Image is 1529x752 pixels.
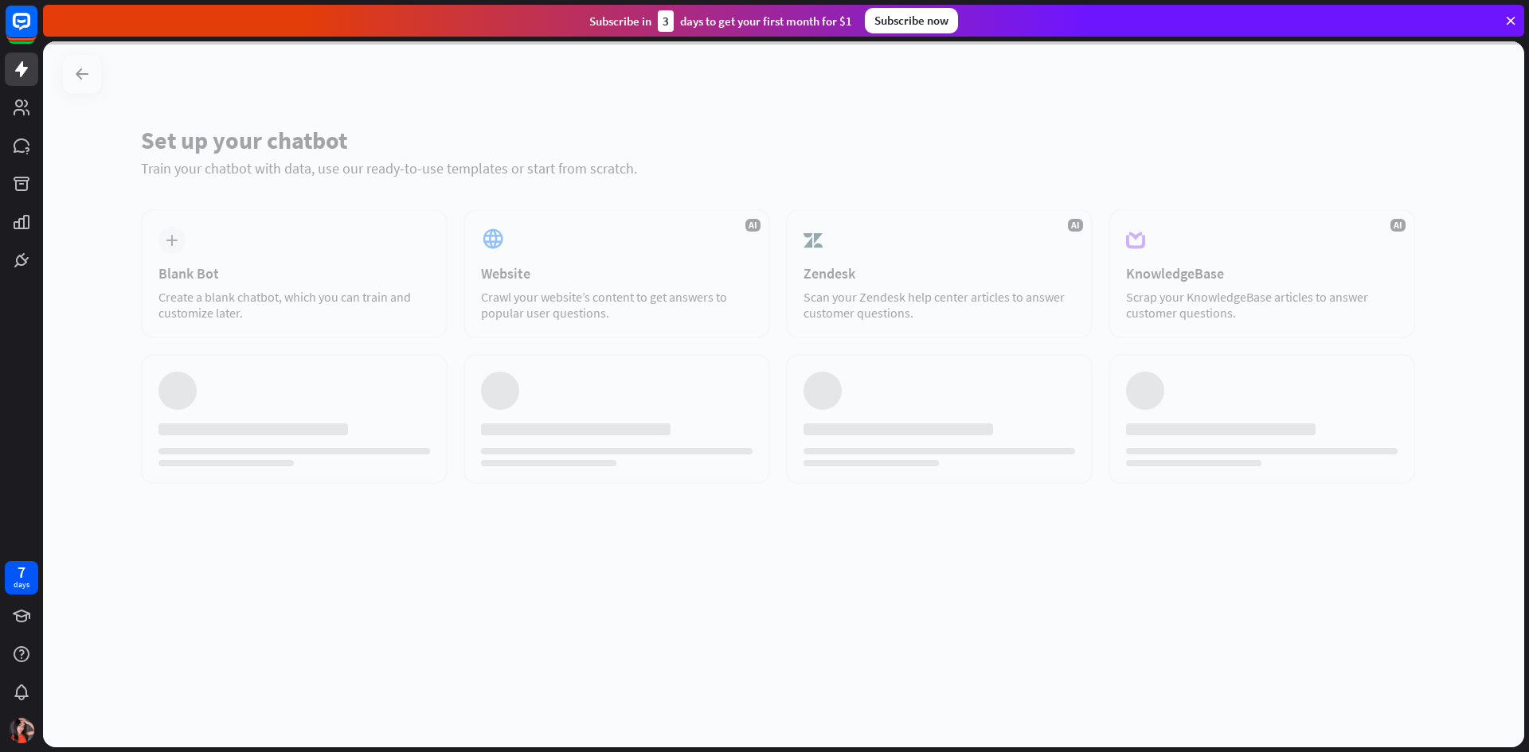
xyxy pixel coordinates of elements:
[14,579,29,590] div: days
[589,10,852,32] div: Subscribe in days to get your first month for $1
[5,561,38,594] a: 7 days
[658,10,674,32] div: 3
[865,8,958,33] div: Subscribe now
[18,565,25,579] div: 7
